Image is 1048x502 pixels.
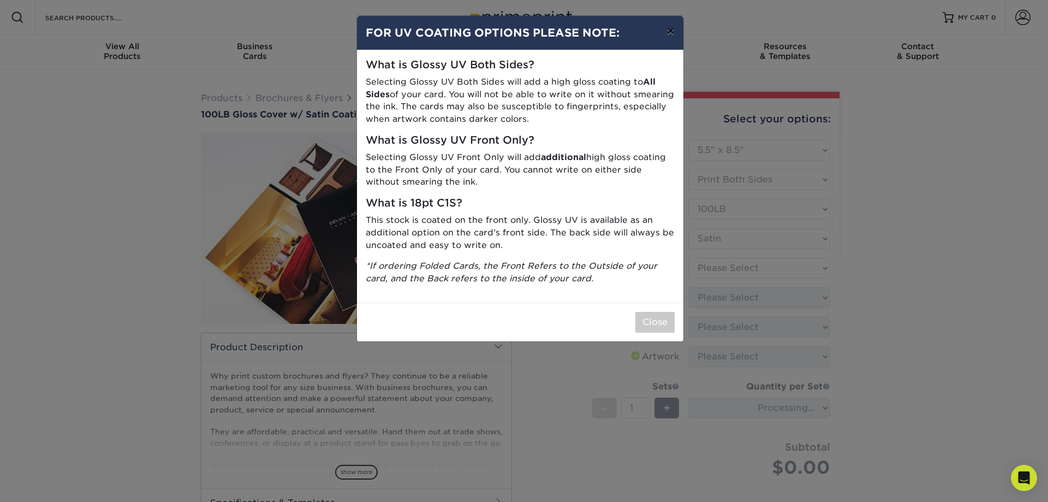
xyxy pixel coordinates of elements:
h5: What is 18pt C1S? [366,197,675,210]
strong: additional [541,152,586,162]
i: *If ordering Folded Cards, the Front Refers to the Outside of your card, and the Back refers to t... [366,261,657,284]
h4: FOR UV COATING OPTIONS PLEASE NOTE: [366,25,675,41]
p: Selecting Glossy UV Both Sides will add a high gloss coating to of your card. You will not be abl... [366,76,675,126]
h5: What is Glossy UV Both Sides? [366,59,675,72]
button: × [658,16,683,46]
p: This stock is coated on the front only. Glossy UV is available as an additional option on the car... [366,214,675,251]
div: Open Intercom Messenger [1011,465,1037,491]
p: Selecting Glossy UV Front Only will add high gloss coating to the Front Only of your card. You ca... [366,151,675,188]
strong: All Sides [366,76,656,99]
button: Close [635,312,675,333]
h5: What is Glossy UV Front Only? [366,134,675,147]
